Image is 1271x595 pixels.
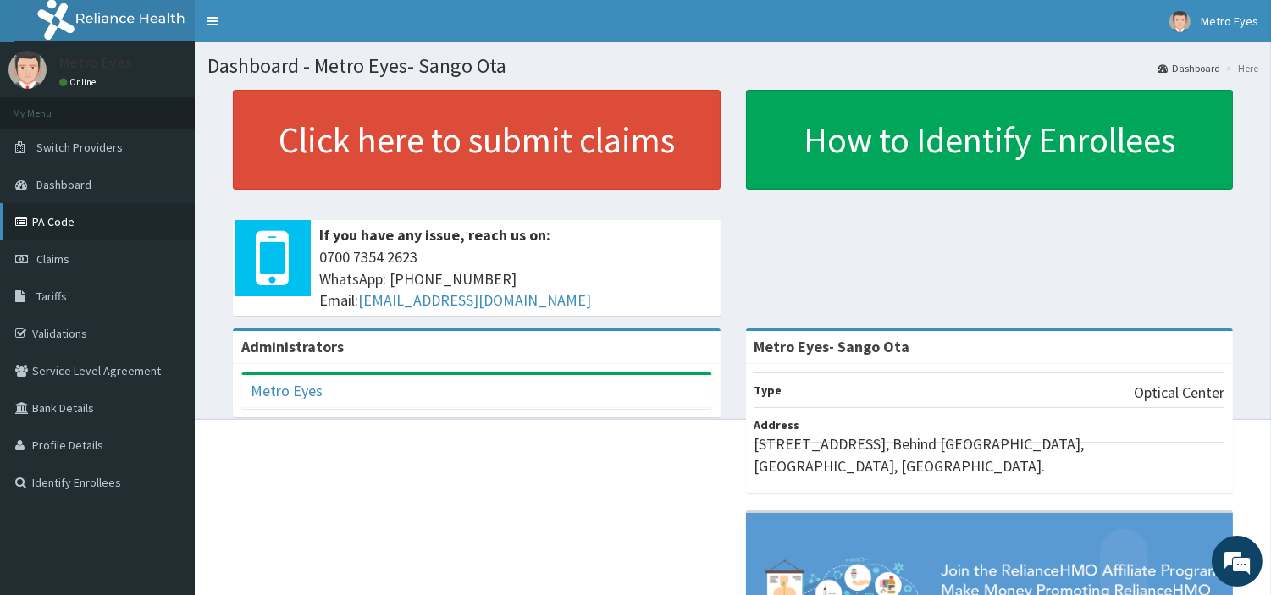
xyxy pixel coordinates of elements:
[36,177,91,192] span: Dashboard
[754,383,782,398] b: Type
[1222,61,1258,75] li: Here
[746,90,1234,190] a: How to Identify Enrollees
[241,337,344,356] b: Administrators
[754,417,800,432] b: Address
[36,251,69,267] span: Claims
[754,337,910,356] strong: Metro Eyes- Sango Ota
[319,225,550,245] b: If you have any issue, reach us on:
[59,55,132,70] p: Metro Eyes
[59,76,100,88] a: Online
[251,381,323,400] a: Metro Eyes
[36,289,67,304] span: Tariffs
[754,433,1225,477] p: [STREET_ADDRESS], Behind [GEOGRAPHIC_DATA], [GEOGRAPHIC_DATA], [GEOGRAPHIC_DATA].
[319,246,712,311] span: 0700 7354 2623 WhatsApp: [PHONE_NUMBER] Email:
[233,90,721,190] a: Click here to submit claims
[36,140,123,155] span: Switch Providers
[1169,11,1191,32] img: User Image
[358,290,591,310] a: [EMAIL_ADDRESS][DOMAIN_NAME]
[1134,382,1224,404] p: Optical Center
[1158,61,1220,75] a: Dashboard
[1201,14,1258,29] span: Metro Eyes
[207,55,1258,77] h1: Dashboard - Metro Eyes- Sango Ota
[8,51,47,89] img: User Image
